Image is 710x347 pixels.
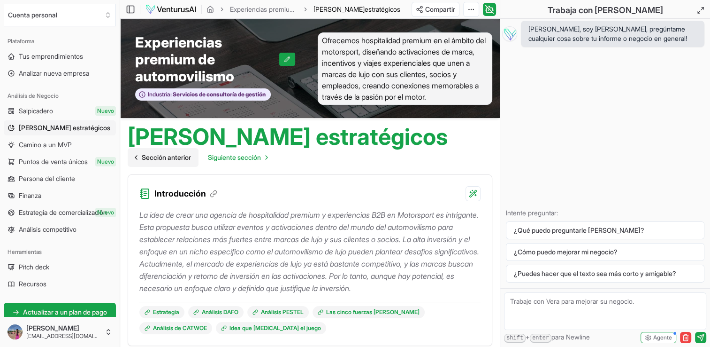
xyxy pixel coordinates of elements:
a: SalpicaderoNuevo [4,103,116,118]
kbd: enter [530,334,551,343]
img: ACg8ocJij2NH0e1i2ezErt1y227fRT-jXmBGIW1GBMQCgu7ylxwxKJDyRg=s96-c [8,324,23,339]
span: Nuevo [95,157,116,166]
span: Camino a un MVP [19,140,72,150]
span: [PERSON_NAME] estratégicos [19,123,110,133]
div: Análisis de Negocio [4,88,116,103]
span: Ofrecemos hospitalidad premium en el ámbito del motorsport, diseñando activaciones de marca, ince... [318,32,493,105]
span: [PERSON_NAME]estratégicos [313,5,400,14]
span: Persona del cliente [19,174,75,183]
a: Estrategia de comercializaciónNuevo [4,205,116,220]
font: Idea que [MEDICAL_DATA] el juego [229,324,321,332]
a: Análisis DAFO [188,306,244,318]
a: Análisis competitivo [4,222,116,237]
nav: pan rallado [206,5,400,14]
a: Recursos [4,276,116,292]
span: Análisis competitivo [19,225,76,234]
font: Estrategia [153,308,179,316]
div: Plataforma [4,34,116,49]
span: Recursos [19,279,46,289]
button: ¿Qué puedo preguntarle [PERSON_NAME]? [506,221,704,239]
font: Análisis DAFO [202,308,238,316]
font: Introducción [154,187,206,200]
a: Actualizar a un plan de pago [4,303,116,322]
button: Seleccione una organización [4,4,116,26]
span: Puntos de venta únicos [19,157,88,166]
span: Actualizar a un plan de pago [23,308,107,317]
span: [PERSON_NAME] [26,324,101,332]
button: Industria:Servicios de consultoría de gestión [135,88,271,101]
a: Las cinco fuerzas [PERSON_NAME] [313,306,425,318]
a: Ir a la página siguiente [200,148,275,167]
nav: paginación [128,148,275,167]
font: Análisis de CATWOE [153,324,207,332]
span: Experiencias premium de automovilismo [135,34,279,85]
font: Las cinco fuerzas [PERSON_NAME] [326,308,420,316]
span: Compartir [425,5,455,14]
a: Camino a un MVP [4,137,116,152]
span: Salpicadero [19,106,53,116]
span: Estrategia de comercialización [19,208,107,217]
span: Nuevo [95,106,116,116]
span: Finanza [19,191,41,200]
p: Intente preguntar: [506,208,704,218]
a: Análisis PESTEL [247,306,309,318]
span: [PERSON_NAME], soy [PERSON_NAME], pregúntame cualquier cosa sobre tu informe o negocio en general! [528,24,697,43]
span: Industria: [148,91,172,98]
a: Idea que [MEDICAL_DATA] el juego [216,322,326,334]
span: Agente [653,334,672,341]
span: Nuevo [95,208,116,217]
button: [PERSON_NAME][EMAIL_ADDRESS][DOMAIN_NAME] [4,321,116,343]
a: Pitch deck [4,260,116,275]
img: Vera [502,26,517,41]
span: + [504,332,590,343]
a: Tus emprendimientos [4,49,116,64]
div: Herramientas [4,244,116,260]
img: logotipo [145,4,197,15]
a: Estrategia [139,306,184,318]
a: Finanza [4,188,116,203]
kbd: shift [504,334,526,343]
a: Ir a la página anterior [128,148,198,167]
a: Análisis de CATWOE [139,322,212,334]
p: La idea de crear una agencia de hospitalidad premium y experiencias B2B en Motorsport es intrigan... [139,209,481,294]
font: Cuenta personal [8,10,57,20]
button: Compartir [412,2,459,17]
font: [PERSON_NAME] estratégicos [128,123,448,150]
h2: Trabaja con [PERSON_NAME] [548,4,663,17]
span: [EMAIL_ADDRESS][DOMAIN_NAME] [26,332,101,340]
span: Analizar nueva empresa [19,69,89,78]
button: ¿Cómo puedo mejorar mi negocio? [506,243,704,261]
a: Analizar nueva empresa [4,66,116,81]
a: Experiencias premium de automovilismo [230,5,298,14]
span: Servicios de consultoría de gestión [172,91,266,98]
button: ¿Puedes hacer que el texto sea más corto y amigable? [506,265,704,283]
a: [PERSON_NAME] estratégicos [4,120,116,135]
span: Tus emprendimientos [19,52,83,61]
span: [PERSON_NAME] [313,5,365,13]
font: Análisis PESTEL [261,308,304,316]
span: Siguiente sección [208,153,261,162]
button: Agente [641,332,676,343]
span: Sección anterior [142,153,191,162]
font: para Newline [551,333,590,341]
span: Pitch deck [19,262,49,272]
a: Puntos de venta únicosNuevo [4,154,116,169]
a: Persona del cliente [4,171,116,186]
